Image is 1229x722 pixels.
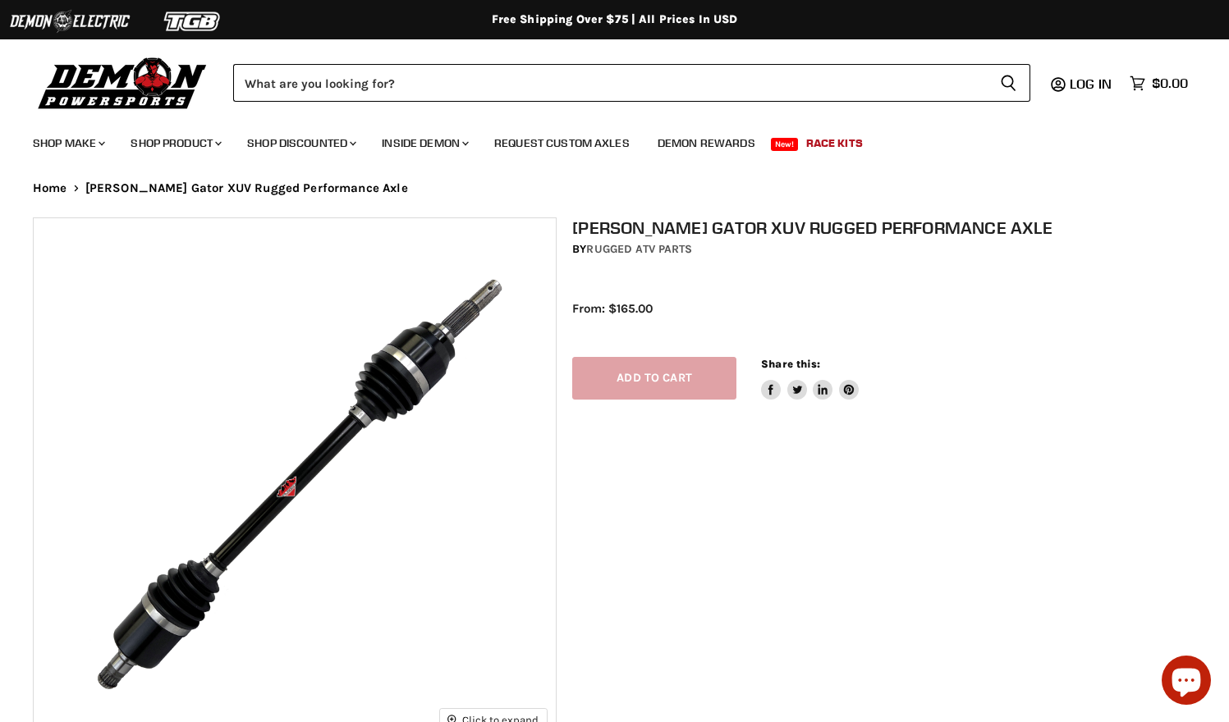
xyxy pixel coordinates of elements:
[1121,71,1196,95] a: $0.00
[1157,656,1216,709] inbox-online-store-chat: Shopify online store chat
[1070,75,1112,92] span: Log in
[482,126,642,160] a: Request Custom Axles
[8,6,131,37] img: Demon Electric Logo 2
[1152,75,1188,91] span: $0.00
[33,53,213,112] img: Demon Powersports
[761,358,820,370] span: Share this:
[572,301,653,316] span: From: $165.00
[233,64,987,102] input: Search
[572,240,1212,258] div: by
[21,120,1184,160] ul: Main menu
[33,181,67,195] a: Home
[85,181,408,195] span: [PERSON_NAME] Gator XUV Rugged Performance Axle
[645,126,768,160] a: Demon Rewards
[131,6,255,37] img: TGB Logo 2
[235,126,366,160] a: Shop Discounted
[369,126,479,160] a: Inside Demon
[233,64,1030,102] form: Product
[572,217,1212,238] h1: [PERSON_NAME] Gator XUV Rugged Performance Axle
[586,242,692,256] a: Rugged ATV Parts
[118,126,232,160] a: Shop Product
[1062,76,1121,91] a: Log in
[771,138,799,151] span: New!
[987,64,1030,102] button: Search
[761,357,859,400] aside: Share this:
[21,126,115,160] a: Shop Make
[794,126,875,160] a: Race Kits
